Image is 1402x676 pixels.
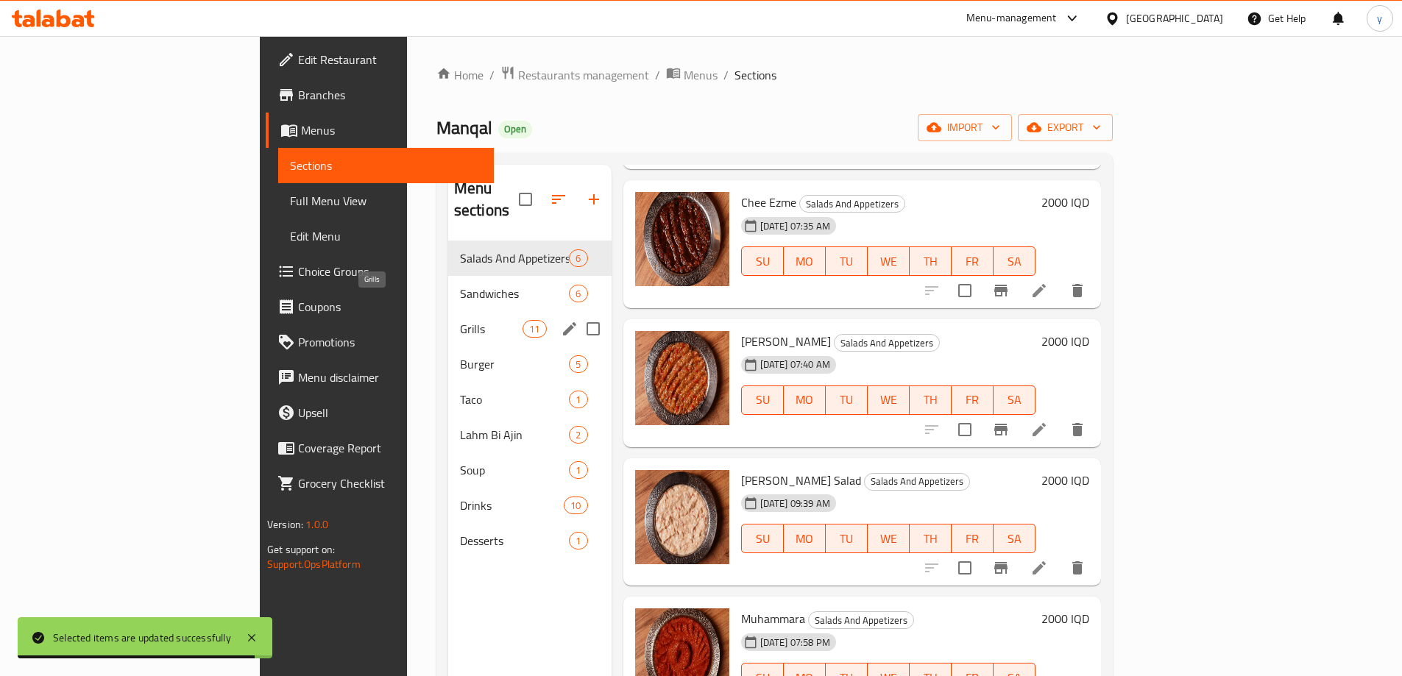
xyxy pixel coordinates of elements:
[784,524,826,553] button: MO
[949,275,980,306] span: Select to update
[865,473,969,490] span: Salads And Appetizers
[748,389,778,410] span: SU
[754,636,836,650] span: [DATE] 07:58 PM
[952,524,994,553] button: FR
[790,251,820,272] span: MO
[1126,10,1223,26] div: [GEOGRAPHIC_DATA]
[999,251,1030,272] span: SA
[864,473,970,491] div: Salads And Appetizers
[267,515,303,534] span: Version:
[635,470,729,564] img: Ali Nazik Salad
[460,532,570,549] div: Desserts
[834,334,940,352] div: Salads And Appetizers
[741,524,784,553] button: SU
[734,66,776,84] span: Sections
[569,532,587,549] div: items
[949,552,980,583] span: Select to update
[754,497,836,510] span: [DATE] 09:39 AM
[266,324,494,360] a: Promotions
[868,246,910,276] button: WE
[298,298,482,316] span: Coupons
[298,51,482,68] span: Edit Restaurant
[510,184,541,215] span: Select all sections
[460,426,570,444] span: Lahm Bi Ajin
[826,385,868,415] button: TU
[1041,608,1089,629] h6: 2000 IQD
[570,357,587,371] span: 5
[635,192,729,286] img: Chee Ezme
[570,534,587,548] span: 1
[460,320,523,338] span: Grills
[498,123,532,135] span: Open
[266,77,494,113] a: Branches
[874,528,904,549] span: WE
[448,382,612,417] div: Taco1
[266,430,494,466] a: Coverage Report
[448,417,612,452] div: Lahm Bi Ajin2
[569,461,587,479] div: items
[809,612,913,629] span: Salads And Appetizers
[298,86,482,104] span: Branches
[448,488,612,523] div: Drinks10
[569,391,587,408] div: items
[278,183,494,218] a: Full Menu View
[1060,273,1095,308] button: delete
[570,287,587,301] span: 6
[576,182,612,217] button: Add section
[298,369,482,386] span: Menu disclaimer
[278,148,494,183] a: Sections
[564,499,587,513] span: 10
[1041,331,1089,352] h6: 2000 IQD
[460,355,570,373] span: Burger
[266,42,494,77] a: Edit Restaurant
[290,157,482,174] span: Sections
[290,227,482,245] span: Edit Menu
[957,389,988,410] span: FR
[266,289,494,324] a: Coupons
[266,466,494,501] a: Grocery Checklist
[918,114,1012,141] button: import
[916,528,946,549] span: TH
[569,426,587,444] div: items
[832,251,862,272] span: TU
[298,333,482,351] span: Promotions
[301,121,482,139] span: Menus
[910,246,952,276] button: TH
[930,118,1000,137] span: import
[741,608,805,630] span: Muhammara
[994,385,1035,415] button: SA
[53,630,231,646] div: Selected items are updated successfully
[957,528,988,549] span: FR
[1060,412,1095,447] button: delete
[748,528,778,549] span: SU
[799,195,905,213] div: Salads And Appetizers
[436,65,1113,85] nav: breadcrumb
[949,414,980,445] span: Select to update
[790,528,820,549] span: MO
[448,276,612,311] div: Sandwiches6
[460,461,570,479] div: Soup
[570,428,587,442] span: 2
[266,254,494,289] a: Choice Groups
[808,611,914,629] div: Salads And Appetizers
[741,330,831,352] span: [PERSON_NAME]
[832,389,862,410] span: TU
[994,524,1035,553] button: SA
[966,10,1057,27] div: Menu-management
[569,355,587,373] div: items
[999,528,1030,549] span: SA
[916,389,946,410] span: TH
[741,469,861,491] span: [PERSON_NAME] Salad
[684,66,718,84] span: Menus
[983,550,1019,586] button: Branch-specific-item
[741,246,784,276] button: SU
[910,524,952,553] button: TH
[267,540,335,559] span: Get support on:
[298,439,482,457] span: Coverage Report
[448,452,612,488] div: Soup1
[784,246,826,276] button: MO
[784,385,826,415] button: MO
[564,497,587,514] div: items
[635,331,729,425] img: Baba Ghannoug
